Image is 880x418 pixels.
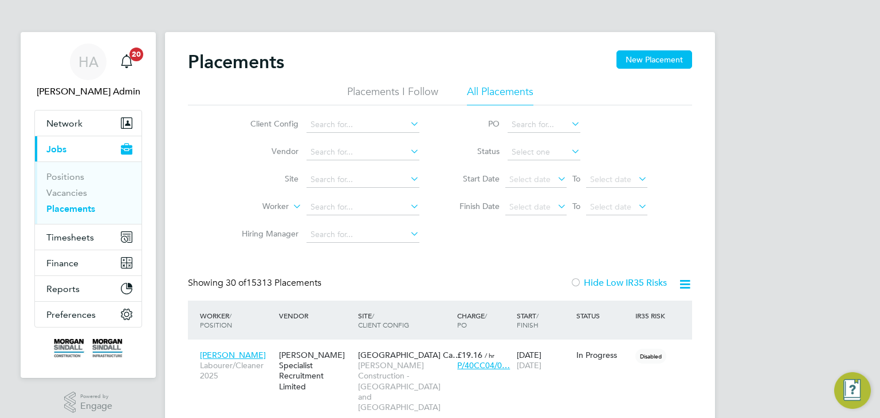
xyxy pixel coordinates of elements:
[509,174,551,184] span: Select date
[632,305,672,326] div: IR35 Risk
[358,360,451,412] span: [PERSON_NAME] Construction - [GEOGRAPHIC_DATA] and [GEOGRAPHIC_DATA]
[200,360,273,381] span: Labourer/Cleaner 2025
[197,344,692,353] a: [PERSON_NAME]Labourer/Cleaner 2025[PERSON_NAME] Specialist Recruitment Limited[GEOGRAPHIC_DATA] C...
[517,360,541,370] span: [DATE]
[485,351,494,360] span: / hr
[276,305,355,326] div: Vendor
[80,401,112,411] span: Engage
[834,372,871,409] button: Engage Resource Center
[457,360,510,370] span: P/40CC04/0…
[46,171,84,182] a: Positions
[200,350,266,360] span: [PERSON_NAME]
[307,199,419,215] input: Search for...
[46,232,94,243] span: Timesheets
[35,224,142,250] button: Timesheets
[517,311,539,329] span: / Finish
[569,171,584,186] span: To
[197,305,276,335] div: Worker
[307,117,419,133] input: Search for...
[129,48,143,61] span: 20
[307,172,419,188] input: Search for...
[573,305,633,326] div: Status
[233,173,298,184] label: Site
[233,146,298,156] label: Vendor
[307,144,419,160] input: Search for...
[78,54,99,69] span: HA
[576,350,630,360] div: In Progress
[590,174,631,184] span: Select date
[514,344,573,376] div: [DATE]
[34,85,142,98] span: Hays Admin
[454,305,514,335] div: Charge
[46,118,82,129] span: Network
[54,339,123,357] img: morgansindall-logo-retina.png
[46,187,87,198] a: Vacancies
[46,283,80,294] span: Reports
[467,85,533,105] li: All Placements
[223,201,289,212] label: Worker
[226,277,321,289] span: 15313 Placements
[233,119,298,129] label: Client Config
[457,350,482,360] span: £19.16
[307,227,419,243] input: Search for...
[509,202,551,212] span: Select date
[115,44,138,80] a: 20
[616,50,692,69] button: New Placement
[46,203,95,214] a: Placements
[35,136,142,161] button: Jobs
[358,311,409,329] span: / Client Config
[276,344,355,397] div: [PERSON_NAME] Specialist Recruitment Limited
[355,305,454,335] div: Site
[35,250,142,275] button: Finance
[21,32,156,378] nav: Main navigation
[188,50,284,73] h2: Placements
[35,161,142,224] div: Jobs
[233,228,298,239] label: Hiring Manager
[35,276,142,301] button: Reports
[188,277,324,289] div: Showing
[347,85,438,105] li: Placements I Follow
[448,173,500,184] label: Start Date
[226,277,246,289] span: 30 of
[35,111,142,136] button: Network
[590,202,631,212] span: Select date
[448,201,500,211] label: Finish Date
[35,302,142,327] button: Preferences
[34,339,142,357] a: Go to home page
[448,119,500,129] label: PO
[46,258,78,269] span: Finance
[508,117,580,133] input: Search for...
[570,277,667,289] label: Hide Low IR35 Risks
[457,311,487,329] span: / PO
[514,305,573,335] div: Start
[80,392,112,401] span: Powered by
[635,349,666,364] span: Disabled
[200,311,232,329] span: / Position
[569,199,584,214] span: To
[358,350,461,360] span: [GEOGRAPHIC_DATA] Ca…
[46,309,96,320] span: Preferences
[34,44,142,98] a: HA[PERSON_NAME] Admin
[64,392,113,413] a: Powered byEngage
[46,144,66,155] span: Jobs
[508,144,580,160] input: Select one
[448,146,500,156] label: Status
